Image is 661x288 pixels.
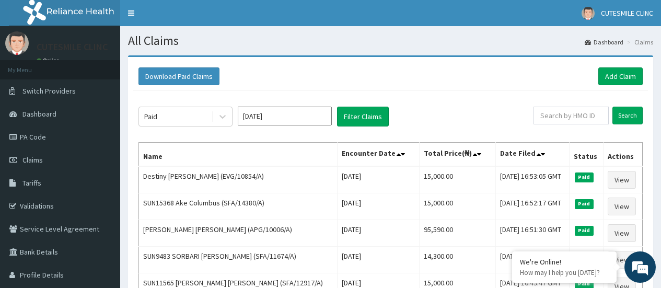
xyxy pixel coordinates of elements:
[139,166,338,193] td: Destiny [PERSON_NAME] (EVG/10854/A)
[585,38,623,47] a: Dashboard
[624,38,653,47] li: Claims
[420,143,496,167] th: Total Price(₦)
[337,247,420,273] td: [DATE]
[496,193,570,220] td: [DATE] 16:52:17 GMT
[139,247,338,273] td: SUN9483 SORBARI [PERSON_NAME] (SFA/11674/A)
[337,193,420,220] td: [DATE]
[601,8,653,18] span: CUTESMILE CLINC
[22,109,56,119] span: Dashboard
[570,143,604,167] th: Status
[337,220,420,247] td: [DATE]
[520,268,609,277] p: How may I help you today?
[5,31,29,55] img: User Image
[37,42,108,52] p: CUTESMILE CLINC
[582,7,595,20] img: User Image
[139,193,338,220] td: SUN15368 Ake Columbus (SFA/14380/A)
[598,67,643,85] a: Add Claim
[604,143,643,167] th: Actions
[420,193,496,220] td: 15,000.00
[420,220,496,247] td: 95,590.00
[337,143,420,167] th: Encounter Date
[575,226,594,235] span: Paid
[337,166,420,193] td: [DATE]
[520,257,609,267] div: We're Online!
[144,111,157,122] div: Paid
[22,178,41,188] span: Tariffs
[420,247,496,273] td: 14,300.00
[138,67,219,85] button: Download Paid Claims
[608,198,636,215] a: View
[238,107,332,125] input: Select Month and Year
[608,171,636,189] a: View
[139,143,338,167] th: Name
[139,220,338,247] td: [PERSON_NAME] [PERSON_NAME] (APG/10006/A)
[22,86,76,96] span: Switch Providers
[496,166,570,193] td: [DATE] 16:53:05 GMT
[128,34,653,48] h1: All Claims
[496,143,570,167] th: Date Filed
[608,224,636,242] a: View
[608,251,636,269] a: View
[496,247,570,273] td: [DATE] 16:50:46 GMT
[575,172,594,182] span: Paid
[496,220,570,247] td: [DATE] 16:51:30 GMT
[575,199,594,209] span: Paid
[22,155,43,165] span: Claims
[612,107,643,124] input: Search
[337,107,389,126] button: Filter Claims
[37,57,62,64] a: Online
[420,166,496,193] td: 15,000.00
[534,107,609,124] input: Search by HMO ID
